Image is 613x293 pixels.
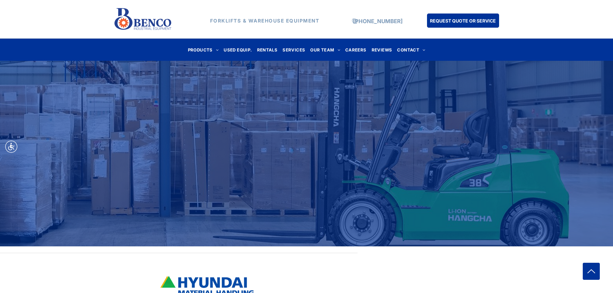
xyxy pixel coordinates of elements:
[353,18,403,24] a: [PHONE_NUMBER]
[430,15,496,27] span: REQUEST QUOTE OR SERVICE
[210,18,320,24] strong: FORKLIFTS & WAREHOUSE EQUIPMENT
[255,45,280,54] a: RENTALS
[395,45,428,54] a: CONTACT
[308,45,343,54] a: OUR TEAM
[427,14,499,28] a: REQUEST QUOTE OR SERVICE
[369,45,395,54] a: REVIEWS
[185,45,221,54] a: PRODUCTS
[343,45,369,54] a: CAREERS
[221,45,254,54] a: USED EQUIP.
[280,45,308,54] a: SERVICES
